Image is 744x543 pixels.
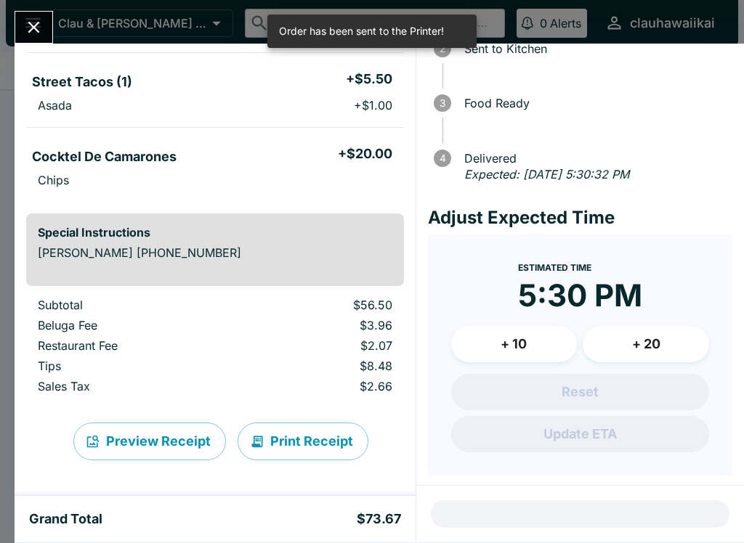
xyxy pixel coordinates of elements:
[32,73,132,91] h5: Street Tacos (1)
[15,12,52,43] button: Close
[457,152,732,165] span: Delivered
[338,145,392,163] h5: + $20.00
[73,422,226,460] button: Preview Receipt
[38,379,227,393] p: Sales Tax
[238,422,368,460] button: Print Receipt
[38,225,392,240] h6: Special Instructions
[354,98,392,113] p: + $1.00
[451,326,578,362] button: + 10
[38,338,227,353] p: Restaurant Fee
[251,359,392,373] p: $8.48
[251,298,392,312] p: $56.50
[251,379,392,393] p: $2.66
[457,42,732,55] span: Sent to Kitchen
[26,298,404,399] table: orders table
[38,98,72,113] p: Asada
[38,173,69,187] p: Chips
[439,152,445,164] text: 4
[428,207,732,229] h4: Adjust Expected Time
[38,298,227,312] p: Subtotal
[357,510,401,528] h5: $73.67
[346,70,392,88] h5: + $5.50
[464,167,629,181] em: Expected: [DATE] 5:30:32 PM
[583,326,709,362] button: + 20
[38,245,392,260] p: [PERSON_NAME] [PHONE_NUMBER]
[518,262,591,273] span: Estimated Time
[440,97,445,109] text: 3
[38,359,227,373] p: Tips
[518,277,642,314] time: 5:30 PM
[38,318,227,332] p: Beluga Fee
[279,19,444,44] div: Order has been sent to the Printer!
[32,148,177,166] h5: Cocktel De Camarones
[457,97,732,110] span: Food Ready
[29,510,102,528] h5: Grand Total
[251,338,392,353] p: $2.07
[251,318,392,332] p: $3.96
